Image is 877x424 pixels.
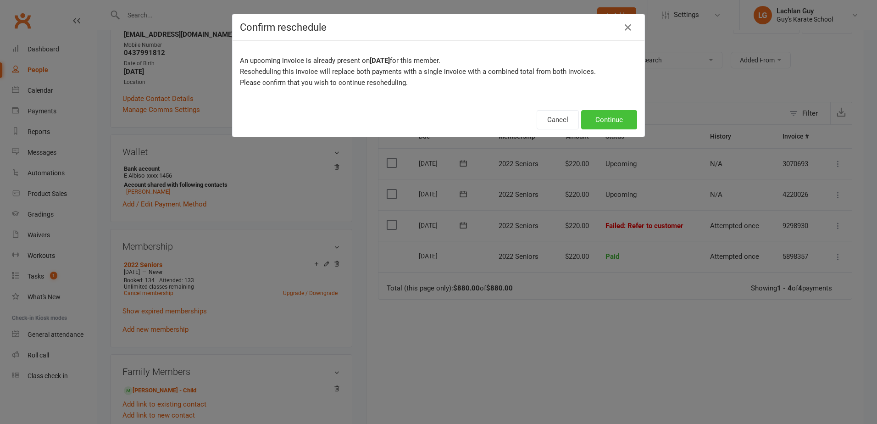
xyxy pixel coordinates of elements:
[240,22,637,33] h4: Confirm reschedule
[621,20,635,35] button: Close
[240,55,637,88] p: An upcoming invoice is already present on for this member. Rescheduling this invoice will replace...
[581,110,637,129] button: Continue
[537,110,579,129] button: Cancel
[370,56,390,65] b: [DATE]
